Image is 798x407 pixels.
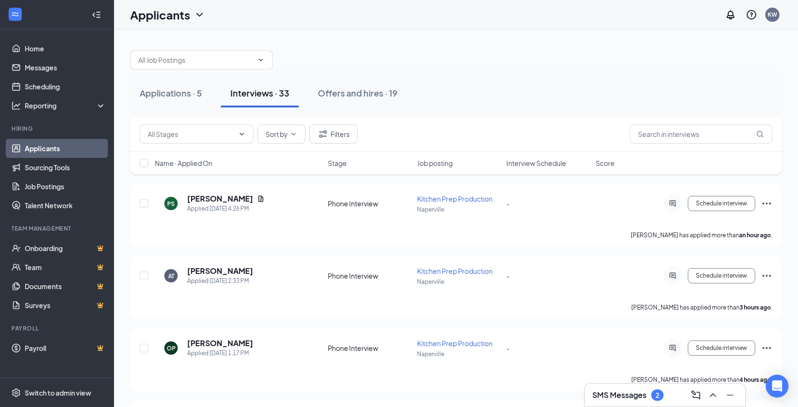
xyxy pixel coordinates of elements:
svg: Collapse [92,10,101,19]
span: Job posting [417,158,453,168]
p: [PERSON_NAME] has applied more than . [631,303,772,311]
span: - [506,271,510,280]
svg: Filter [317,128,329,140]
p: [PERSON_NAME] has applied more than . [631,231,772,239]
a: Applicants [25,139,106,158]
span: - [506,344,510,352]
svg: WorkstreamLogo [10,10,20,19]
b: an hour ago [739,232,771,239]
div: Applications · 5 [140,87,202,99]
p: Naperville [417,350,501,358]
div: 2 [655,391,659,399]
div: Team Management [11,224,104,233]
div: Phone Interview [328,199,411,208]
h5: [PERSON_NAME] [187,266,253,276]
span: Kitchen Prep Production [417,339,493,348]
div: Applied [DATE] 4:26 PM [187,204,265,213]
svg: ActiveChat [667,200,678,207]
span: Schedule interview [696,345,747,351]
span: Kitchen Prep Production [417,267,493,275]
div: Applied [DATE] 1:17 PM [187,349,253,358]
a: Job Postings [25,177,106,196]
span: - [506,199,510,208]
span: Schedule interview [696,200,747,207]
div: Applied [DATE] 2:33 PM [187,276,253,286]
span: Interview Schedule [506,158,566,168]
svg: ChevronDown [290,130,297,138]
div: Reporting [25,101,106,110]
h5: [PERSON_NAME] [187,194,253,204]
span: Score [596,158,615,168]
div: PS [167,200,175,208]
div: Offers and hires · 19 [318,87,398,99]
a: Sourcing Tools [25,158,106,177]
svg: Settings [11,388,21,397]
a: Home [25,39,106,58]
svg: Ellipses [761,270,772,281]
b: 3 hours ago [740,304,771,311]
button: ComposeMessage [688,388,703,403]
h3: SMS Messages [592,390,646,400]
div: Interviews · 33 [230,87,289,99]
svg: Notifications [725,9,736,20]
svg: ActiveChat [667,344,678,352]
svg: Ellipses [761,342,772,354]
a: Scheduling [25,77,106,96]
a: SurveysCrown [25,296,106,315]
div: AT [168,272,174,280]
input: All Stages [148,129,234,139]
span: Kitchen Prep Production [417,194,493,203]
a: OnboardingCrown [25,239,106,258]
a: Talent Network [25,196,106,215]
button: Schedule interview [688,268,755,283]
a: TeamCrown [25,258,106,277]
button: Minimize [722,388,738,403]
input: Search in interviews [630,125,772,144]
a: Messages [25,58,106,77]
svg: ComposeMessage [690,389,702,401]
svg: ChevronDown [238,130,246,138]
div: Hiring [11,125,104,133]
svg: ChevronUp [707,389,719,401]
a: PayrollCrown [25,339,106,358]
button: Filter Filters [309,125,358,144]
svg: Minimize [724,389,736,401]
span: Stage [328,158,347,168]
span: Schedule interview [696,272,747,279]
svg: Document [257,195,265,203]
div: KW [768,10,777,19]
button: Schedule interview [688,340,755,356]
h5: [PERSON_NAME] [187,338,253,349]
input: All Job Postings [138,55,253,65]
p: Naperville [417,278,501,286]
div: Payroll [11,324,104,332]
p: [PERSON_NAME] has applied more than . [631,376,772,384]
a: DocumentsCrown [25,277,106,296]
div: Switch to admin view [25,388,91,397]
h1: Applicants [130,7,190,23]
svg: ActiveChat [667,272,678,280]
div: Phone Interview [328,343,411,353]
svg: ChevronDown [257,56,265,64]
p: Naperville [417,205,501,213]
svg: Analysis [11,101,21,110]
svg: Ellipses [761,198,772,209]
button: Schedule interview [688,196,755,211]
button: Sort byChevronDown [257,125,305,144]
button: ChevronUp [705,388,721,403]
span: Name · Applied On [155,158,212,168]
div: Phone Interview [328,271,411,281]
b: 4 hours ago [740,376,771,383]
div: Open Intercom Messenger [766,375,788,397]
div: OP [167,344,176,352]
svg: QuestionInfo [746,9,757,20]
svg: MagnifyingGlass [756,130,764,138]
svg: ChevronDown [194,9,205,20]
span: Sort by [266,131,288,137]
